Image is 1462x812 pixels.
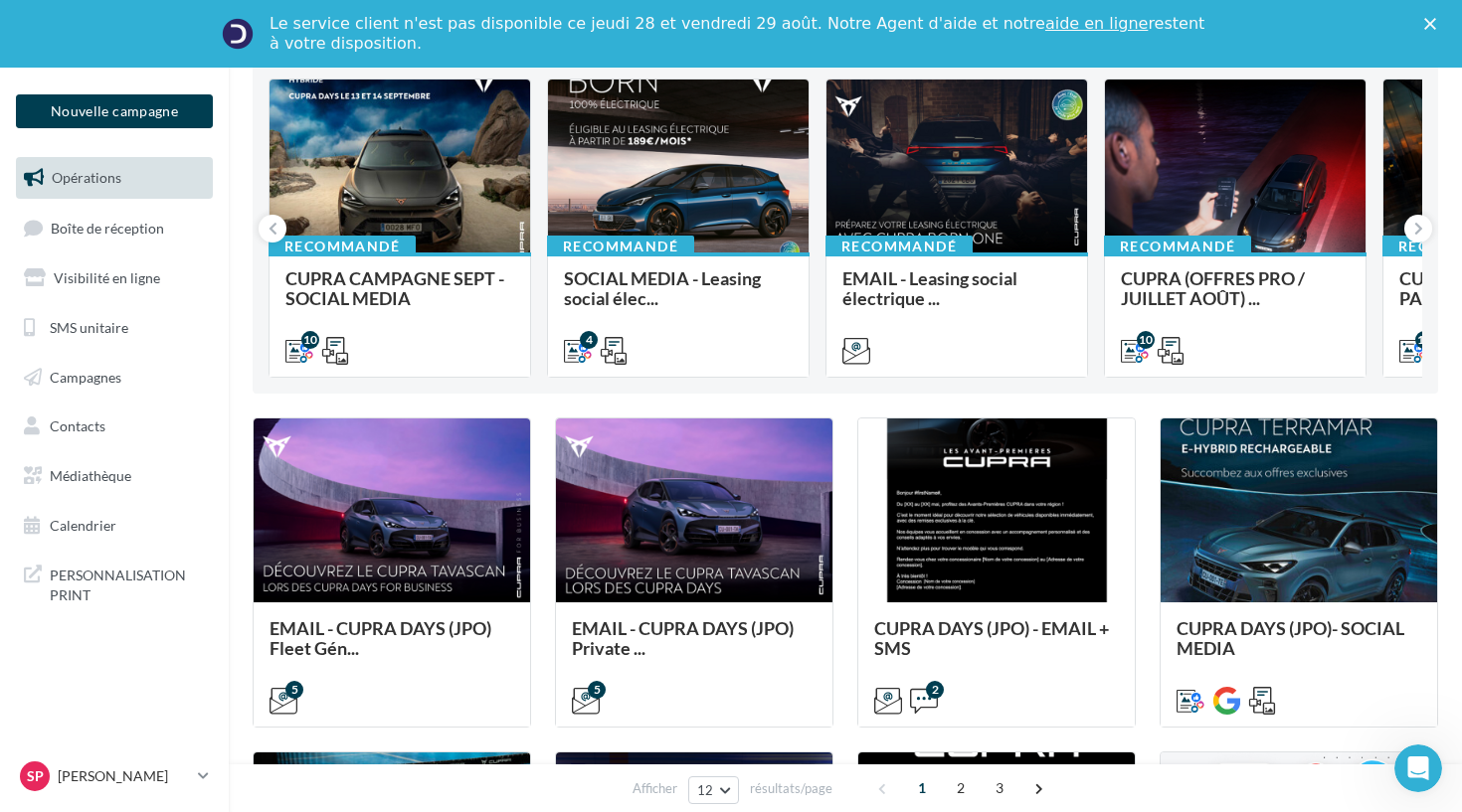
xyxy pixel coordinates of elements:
[12,554,217,612] a: PERSONNALISATION PRINT
[984,772,1015,804] span: 3
[697,782,714,798] span: 12
[50,467,131,484] span: Médiathèque
[874,617,1109,659] span: CUPRA DAYS (JPO) - EMAIL + SMS
[50,368,121,385] span: Campagnes
[16,757,213,795] a: Sp [PERSON_NAME]
[588,681,606,699] div: 5
[825,236,973,257] div: Recommandé
[633,779,677,798] span: Afficher
[269,236,416,257] div: Recommandé
[27,766,44,786] span: Sp
[1177,617,1404,659] span: CUPRA DAYS (JPO)- SOCIAL MEDIA
[285,681,303,699] div: 5
[1045,14,1148,33] a: aide en ligne
[945,772,977,804] span: 2
[12,257,217,299] a: Visibilité en ligne
[301,331,319,349] div: 10
[750,779,832,798] span: résultats/page
[50,319,128,336] span: SMS unitaire
[547,236,694,257] div: Recommandé
[270,617,491,659] span: EMAIL - CUPRA DAYS (JPO) Fleet Gén...
[12,357,217,399] a: Campagnes
[12,406,217,447] a: Contacts
[564,267,761,309] span: SOCIAL MEDIA - Leasing social élec...
[50,517,116,534] span: Calendrier
[58,766,190,786] p: [PERSON_NAME]
[688,776,739,804] button: 12
[52,169,121,186] span: Opérations
[842,267,1017,309] span: EMAIL - Leasing social électrique ...
[16,94,213,128] button: Nouvelle campagne
[12,207,217,249] a: Boîte de réception
[1424,18,1444,30] div: Fermer
[270,14,1208,54] div: Le service client n'est pas disponible ce jeudi 28 et vendredi 29 août. Notre Agent d'aide et not...
[1415,331,1433,349] div: 11
[906,772,938,804] span: 1
[51,219,164,236] span: Boîte de réception
[1121,267,1305,309] span: CUPRA (OFFRES PRO / JUILLET AOÛT) ...
[572,617,794,659] span: EMAIL - CUPRA DAYS (JPO) Private ...
[50,562,205,604] span: PERSONNALISATION PRINT
[926,681,944,699] div: 2
[12,455,217,497] a: Médiathèque
[54,269,160,286] span: Visibilité en ligne
[580,331,598,349] div: 4
[12,157,217,199] a: Opérations
[50,417,105,434] span: Contacts
[12,307,217,349] a: SMS unitaire
[1104,236,1251,257] div: Recommandé
[1394,744,1442,792] iframe: Intercom live chat
[12,505,217,547] a: Calendrier
[285,267,504,309] span: CUPRA CAMPAGNE SEPT - SOCIAL MEDIA
[222,18,254,50] img: Profile image for Service-Client
[1137,331,1155,349] div: 10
